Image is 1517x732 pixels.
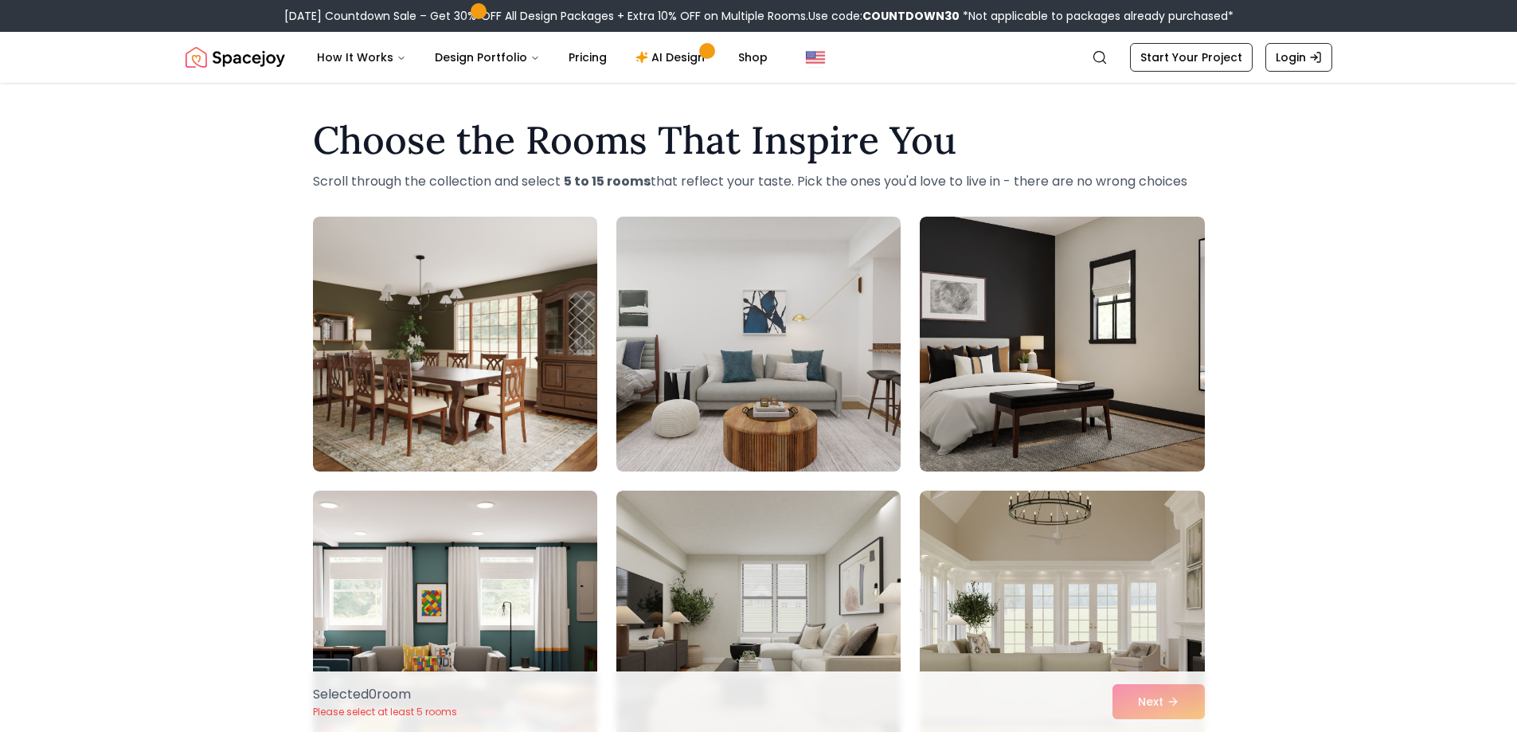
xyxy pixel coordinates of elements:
[422,41,553,73] button: Design Portfolio
[960,8,1234,24] span: *Not applicable to packages already purchased*
[313,121,1205,159] h1: Choose the Rooms That Inspire You
[313,172,1205,191] p: Scroll through the collection and select that reflect your taste. Pick the ones you'd love to liv...
[304,41,419,73] button: How It Works
[920,217,1204,472] img: Room room-3
[725,41,780,73] a: Shop
[284,8,1234,24] div: [DATE] Countdown Sale – Get 30% OFF All Design Packages + Extra 10% OFF on Multiple Rooms.
[313,217,597,472] img: Room room-1
[1265,43,1332,72] a: Login
[564,172,651,190] strong: 5 to 15 rooms
[186,32,1332,83] nav: Global
[623,41,722,73] a: AI Design
[313,706,457,718] p: Please select at least 5 rooms
[186,41,285,73] a: Spacejoy
[1130,43,1253,72] a: Start Your Project
[616,217,901,472] img: Room room-2
[313,685,457,704] p: Selected 0 room
[808,8,960,24] span: Use code:
[304,41,780,73] nav: Main
[186,41,285,73] img: Spacejoy Logo
[556,41,620,73] a: Pricing
[862,8,960,24] b: COUNTDOWN30
[806,48,825,67] img: United States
